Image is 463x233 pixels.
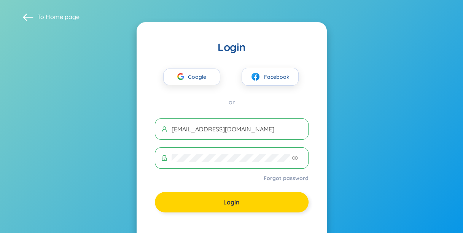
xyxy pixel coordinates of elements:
[163,69,220,85] button: Google
[155,40,309,54] div: Login
[292,155,298,161] span: eye
[264,73,290,81] span: Facebook
[161,126,167,132] span: user
[37,13,80,21] span: To
[242,68,299,86] button: facebookFacebook
[172,125,302,133] input: Username or Email
[188,69,210,85] span: Google
[223,198,240,206] span: Login
[46,13,80,21] a: Home page
[155,192,309,212] button: Login
[251,72,260,81] img: facebook
[264,174,309,182] a: Forgot password
[161,155,167,161] span: lock
[155,98,309,106] div: or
